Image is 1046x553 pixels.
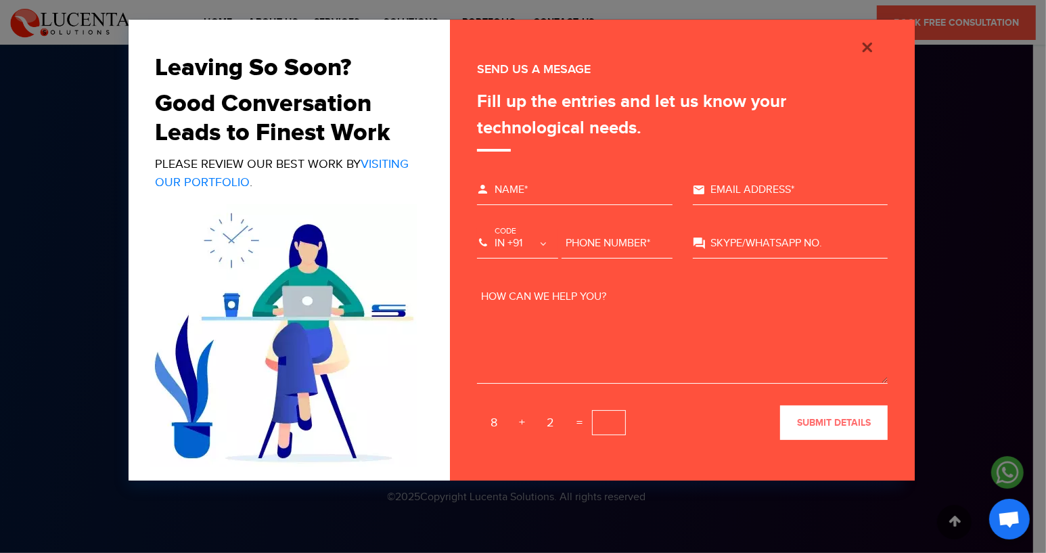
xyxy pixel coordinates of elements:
[477,89,888,152] div: Fill up the entries and let us know your technological needs.
[156,89,413,148] h2: Good Conversation Leads to Finest Work
[156,53,413,83] h2: Leaving So Soon?
[859,39,876,56] img: cross_icon.png
[847,37,888,56] button: Close
[514,412,530,433] span: +
[780,405,888,440] button: submit details
[156,157,409,190] a: Visiting Our Portfolio
[797,417,871,428] span: submit details
[989,499,1030,539] a: Open chat
[477,60,888,79] div: SEND US A MESAGE
[570,412,589,433] span: =
[156,155,413,192] p: Please review our best work by .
